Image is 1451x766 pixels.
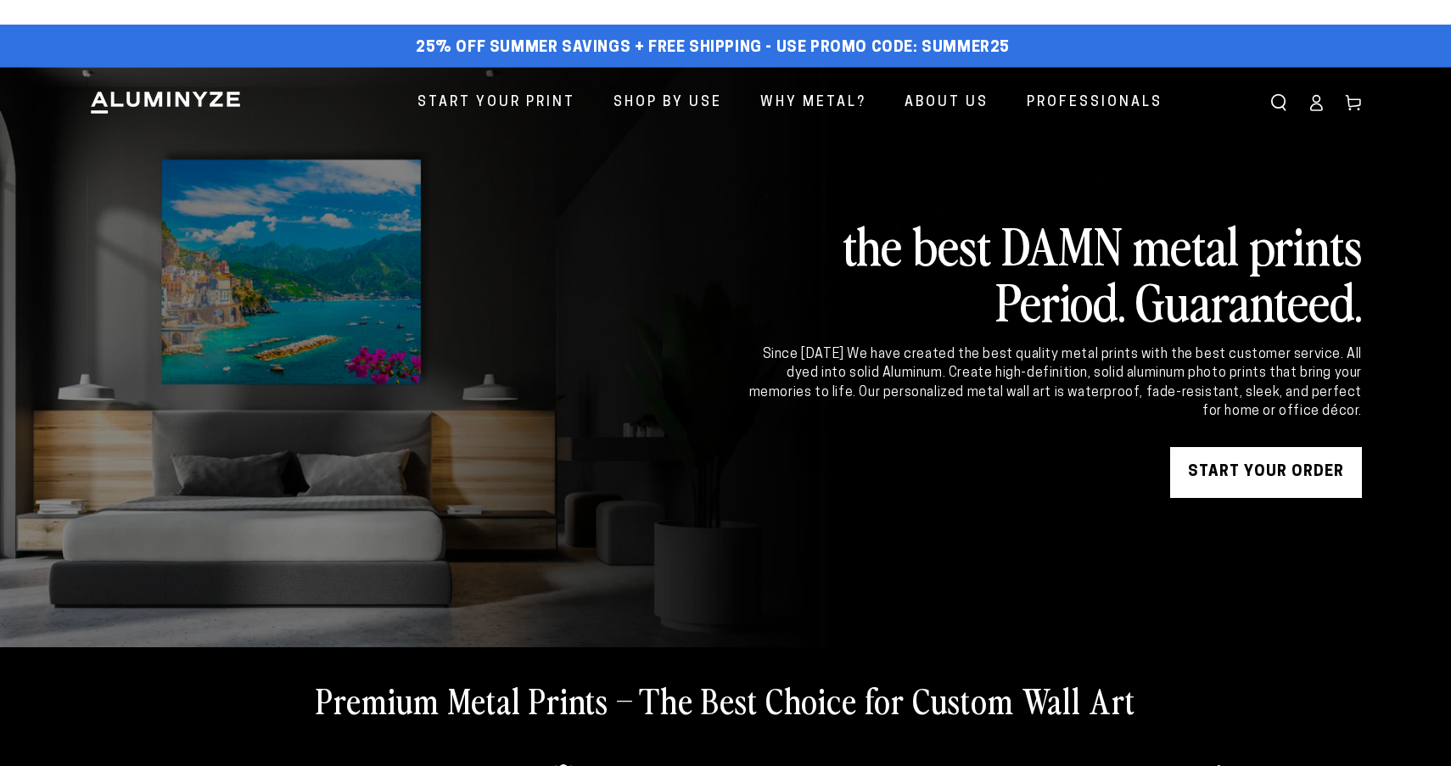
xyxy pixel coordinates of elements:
div: Since [DATE] We have created the best quality metal prints with the best customer service. All dy... [746,345,1362,422]
a: Shop By Use [601,81,735,126]
a: START YOUR Order [1170,447,1362,498]
span: Start Your Print [417,91,575,115]
a: Why Metal? [748,81,879,126]
a: About Us [892,81,1001,126]
a: Professionals [1014,81,1175,126]
span: About Us [905,91,989,115]
summary: Search our site [1260,84,1297,121]
a: Start Your Print [405,81,588,126]
img: Aluminyze [89,90,242,115]
span: 25% off Summer Savings + Free Shipping - Use Promo Code: SUMMER25 [416,39,1010,58]
span: Why Metal? [760,91,866,115]
h2: the best DAMN metal prints Period. Guaranteed. [746,216,1362,328]
h2: Premium Metal Prints – The Best Choice for Custom Wall Art [316,678,1135,722]
span: Professionals [1027,91,1162,115]
span: Shop By Use [613,91,722,115]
